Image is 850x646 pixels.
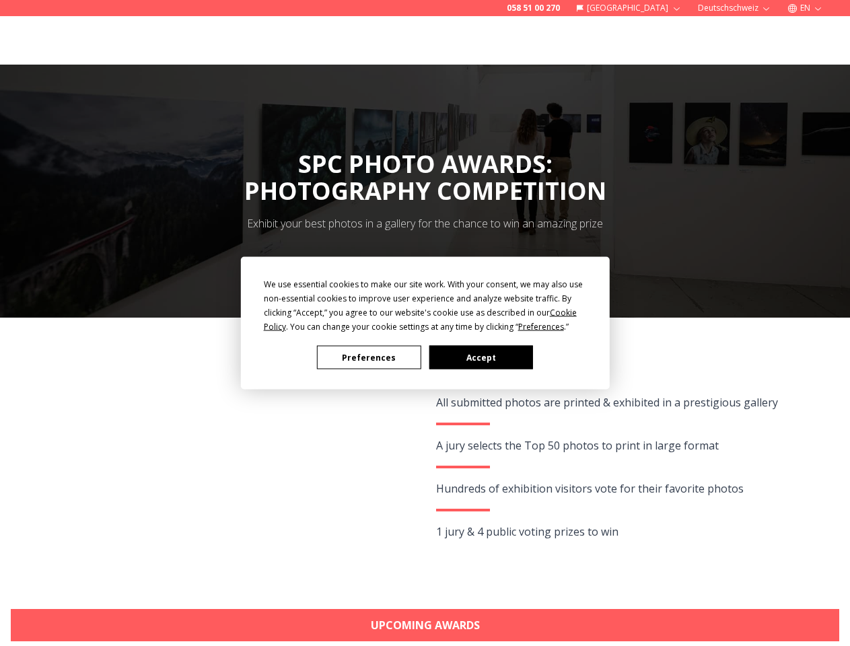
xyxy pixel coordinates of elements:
span: Cookie Policy [264,307,577,332]
button: Preferences [317,346,421,369]
button: Accept [429,346,532,369]
div: Cookie Consent Prompt [240,257,609,390]
span: Preferences [518,321,564,332]
div: We use essential cookies to make our site work. With your consent, we may also use non-essential ... [264,277,587,334]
